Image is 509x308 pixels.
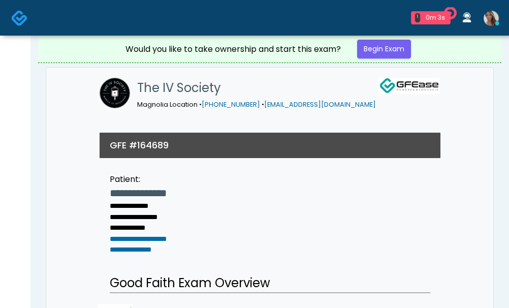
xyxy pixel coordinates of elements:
span: • [262,100,264,109]
a: Begin Exam [357,40,411,58]
img: GFEase Logo [379,78,440,94]
img: The IV Society [100,78,130,108]
img: Docovia [11,10,28,26]
div: 0m 3s [424,13,447,22]
a: [EMAIL_ADDRESS][DOMAIN_NAME] [264,100,376,109]
small: Magnolia Location [137,100,376,109]
a: 1 0m 3s [405,7,457,28]
h2: Good Faith Exam Overview [110,274,430,293]
div: 1 [415,13,420,22]
div: Patient: [110,173,167,186]
div: Would you like to take ownership and start this exam? [125,43,341,55]
h1: The IV Society [137,78,376,98]
a: [PHONE_NUMBER] [202,100,260,109]
span: • [199,100,202,109]
h3: GFE #164689 [110,139,169,151]
img: Samantha Ly [484,11,499,26]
